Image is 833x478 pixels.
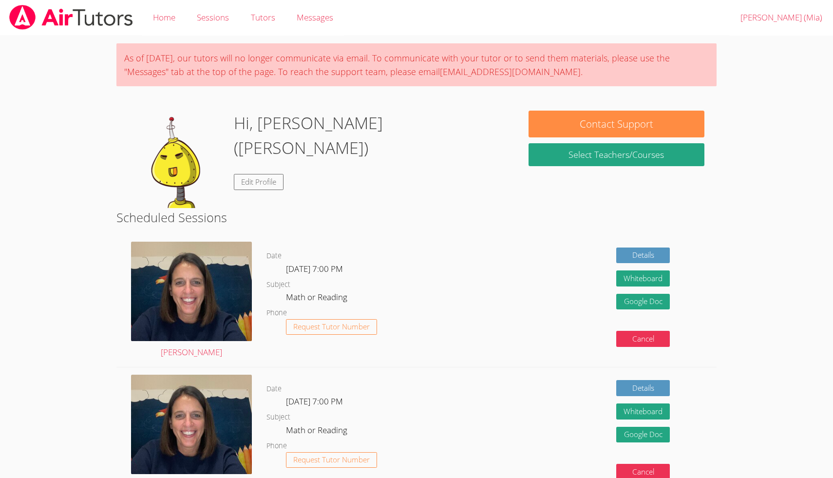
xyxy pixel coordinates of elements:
button: Whiteboard [616,403,670,420]
button: Contact Support [529,111,704,137]
img: IMG_3552%20(1).jpeg [131,242,252,341]
span: Messages [297,12,333,23]
a: Select Teachers/Courses [529,143,704,166]
dt: Subject [266,279,290,291]
span: Request Tutor Number [293,456,370,463]
dd: Math or Reading [286,423,349,440]
dt: Phone [266,440,287,452]
dd: Math or Reading [286,290,349,307]
a: Details [616,248,670,264]
a: [PERSON_NAME] [131,242,252,360]
span: [DATE] 7:00 PM [286,396,343,407]
a: Edit Profile [234,174,284,190]
span: [DATE] 7:00 PM [286,263,343,274]
h2: Scheduled Sessions [116,208,716,227]
a: Google Doc [616,294,670,310]
h1: Hi, [PERSON_NAME] ([PERSON_NAME]) [234,111,505,160]
dt: Date [266,383,282,395]
a: Google Doc [616,427,670,443]
a: Details [616,380,670,396]
span: Request Tutor Number [293,323,370,330]
dt: Subject [266,411,290,423]
button: Request Tutor Number [286,319,377,335]
dt: Date [266,250,282,262]
img: airtutors_banner-c4298cdbf04f3fff15de1276eac7730deb9818008684d7c2e4769d2f7ddbe033.png [8,5,134,30]
dt: Phone [266,307,287,319]
img: default.png [129,111,226,208]
img: IMG_3552%20(1).jpeg [131,375,252,474]
button: Cancel [616,331,670,347]
button: Whiteboard [616,270,670,287]
button: Request Tutor Number [286,452,377,468]
div: As of [DATE], our tutors will no longer communicate via email. To communicate with your tutor or ... [116,43,716,86]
